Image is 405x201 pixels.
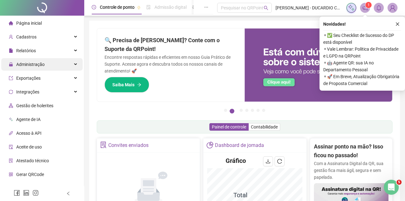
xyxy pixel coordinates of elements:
[212,124,246,129] span: Painel de controle
[100,5,134,10] span: Controle de ponto
[266,159,271,164] span: download
[16,144,42,149] span: Aceite de uso
[230,109,234,113] button: 2
[368,3,370,7] span: 1
[9,21,13,25] span: home
[16,186,37,191] span: Financeiro
[276,4,343,11] span: [PERSON_NAME] - DUCARDIO COMERCIO E IMPORTACAO DE MATERIAL MEDICO LTDA
[388,3,397,13] img: 77945
[16,103,53,108] span: Gestão de holerites
[146,5,151,9] span: file-done
[9,90,13,94] span: sync
[108,140,149,151] div: Convites enviados
[16,62,45,67] span: Administração
[66,191,71,196] span: left
[226,156,246,165] h4: Gráfico
[240,109,243,112] button: 3
[14,190,20,196] span: facebook
[16,117,41,122] span: Agente de IA
[9,145,13,149] span: audit
[16,21,42,26] span: Página inicial
[397,180,402,185] span: 5
[323,32,401,46] span: ⚬ ✅ Seu Checklist de Sucesso do DP está disponível
[362,5,368,11] span: notification
[224,109,227,112] button: 1
[204,5,208,9] span: ellipsis
[9,35,13,39] span: user-add
[251,124,278,129] span: Contabilidade
[314,160,388,181] p: Com a Assinatura Digital da QR, sua gestão fica mais ágil, segura e sem papelada.
[384,180,399,195] iframe: Intercom live chat
[9,62,13,67] span: lock
[137,6,141,9] span: pushpin
[105,36,237,54] h2: 🔍 Precisa de [PERSON_NAME]? Conte com o Suporte da QRPoint!
[256,109,260,112] button: 6
[9,172,13,177] span: qrcode
[323,21,346,28] span: Novidades !
[323,73,401,87] span: ⚬ 🚀 Em Breve, Atualização Obrigatória de Proposta Comercial
[16,76,41,81] span: Exportações
[9,158,13,163] span: solution
[323,46,401,59] span: ⚬ Vale Lembrar: Política de Privacidade e LGPD na QRPoint
[348,4,355,11] img: sparkle-icon.fc2bf0ac1784a2077858766a79e2daf3.svg
[16,172,44,177] span: Gerar QRCode
[16,158,49,163] span: Atestado técnico
[137,83,141,87] span: arrow-right
[262,109,265,112] button: 7
[277,159,282,164] span: reload
[9,76,13,80] span: export
[192,5,197,9] span: sun
[365,2,372,8] sup: 1
[207,142,213,148] span: pie-chart
[245,109,248,112] button: 4
[16,131,41,136] span: Acesso à API
[215,140,264,151] div: Dashboard de jornada
[376,5,382,11] span: bell
[323,59,401,73] span: ⚬ 🤖 Agente QR: sua IA no Departamento Pessoal
[314,142,388,160] h2: Assinar ponto na mão? Isso ficou no passado!
[251,109,254,112] button: 5
[32,190,39,196] span: instagram
[92,5,96,9] span: clock-circle
[112,81,134,88] span: Saiba Mais
[16,89,39,94] span: Integrações
[9,103,13,108] span: apartment
[9,131,13,135] span: api
[245,28,392,102] img: banner%2F0cf4e1f0-cb71-40ef-aa93-44bd3d4ee559.png
[105,77,149,93] button: Saiba Mais
[16,34,37,39] span: Cadastros
[23,190,29,196] span: linkedin
[105,54,237,74] p: Encontre respostas rápidas e eficientes em nosso Guia Prático de Suporte. Acesse agora e descubra...
[100,142,107,148] span: solution
[9,48,13,53] span: file
[264,6,268,10] span: search
[16,48,36,53] span: Relatórios
[395,22,400,26] span: close
[154,5,187,10] span: Admissão digital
